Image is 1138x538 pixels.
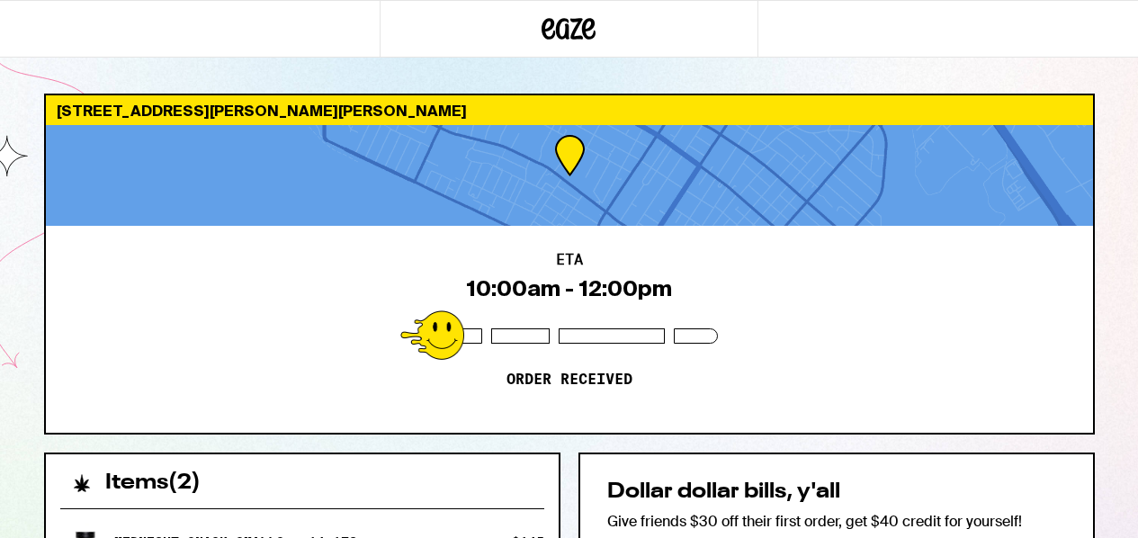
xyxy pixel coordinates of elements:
[607,512,1066,531] p: Give friends $30 off their first order, get $40 credit for yourself!
[105,472,201,494] h2: Items ( 2 )
[556,253,583,267] h2: ETA
[466,276,672,301] div: 10:00am - 12:00pm
[506,371,632,389] p: Order received
[607,481,1066,503] h2: Dollar dollar bills, y'all
[46,95,1093,125] div: [STREET_ADDRESS][PERSON_NAME][PERSON_NAME]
